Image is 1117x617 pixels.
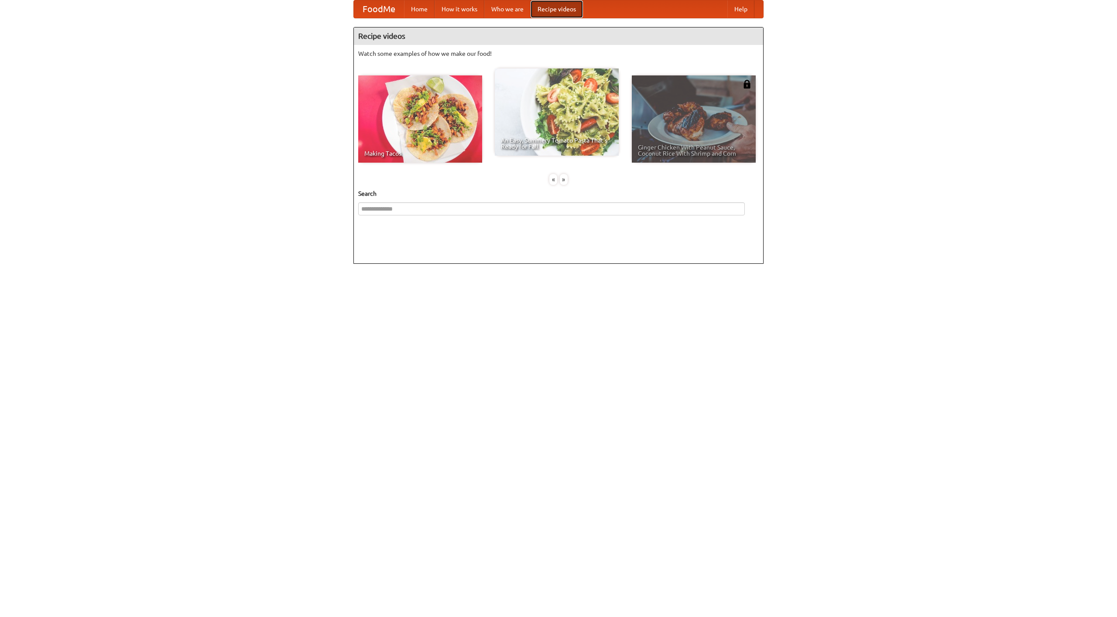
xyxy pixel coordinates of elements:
span: An Easy, Summery Tomato Pasta That's Ready for Fall [501,137,613,150]
a: Recipe videos [531,0,583,18]
a: Home [404,0,435,18]
img: 483408.png [743,80,751,89]
div: « [549,174,557,185]
span: Making Tacos [364,150,476,157]
a: Who we are [484,0,531,18]
div: » [560,174,568,185]
h4: Recipe videos [354,27,763,45]
a: How it works [435,0,484,18]
a: Making Tacos [358,75,482,163]
a: An Easy, Summery Tomato Pasta That's Ready for Fall [495,68,619,156]
h5: Search [358,189,759,198]
a: FoodMe [354,0,404,18]
p: Watch some examples of how we make our food! [358,49,759,58]
a: Help [727,0,754,18]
